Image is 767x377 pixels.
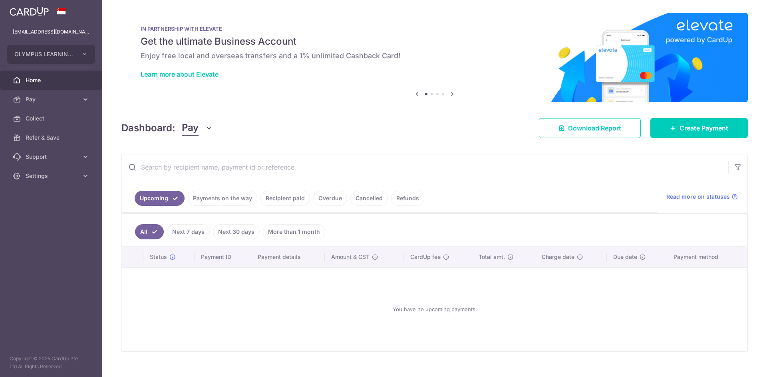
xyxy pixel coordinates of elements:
[135,224,164,239] a: All
[182,120,199,136] span: Pay
[122,154,728,180] input: Search by recipient name, payment id or reference
[188,191,257,206] a: Payments on the way
[135,191,185,206] a: Upcoming
[667,247,747,267] th: Payment method
[479,253,505,261] span: Total amt.
[568,123,621,133] span: Download Report
[391,191,424,206] a: Refunds
[26,95,78,103] span: Pay
[313,191,347,206] a: Overdue
[350,191,388,206] a: Cancelled
[251,247,325,267] th: Payment details
[539,118,641,138] a: Download Report
[182,120,213,136] button: Pay
[26,114,78,122] span: Collect
[680,123,728,133] span: Create Payment
[26,76,78,84] span: Home
[7,45,95,64] button: OLYMPUS LEARNING ACADEMY PTE LTD
[132,274,737,344] div: You have no upcoming payments.
[666,193,730,201] span: Read more on statuses
[195,247,251,267] th: Payment ID
[150,253,167,261] span: Status
[542,253,574,261] span: Charge date
[141,35,729,48] h5: Get the ultimate Business Account
[410,253,441,261] span: CardUp fee
[167,224,210,239] a: Next 7 days
[650,118,748,138] a: Create Payment
[26,172,78,180] span: Settings
[613,253,637,261] span: Due date
[10,6,49,16] img: CardUp
[213,224,260,239] a: Next 30 days
[331,253,370,261] span: Amount & GST
[141,70,219,78] a: Learn more about Elevate
[666,193,738,201] a: Read more on statuses
[121,13,748,102] img: Renovation banner
[13,28,89,36] p: [EMAIL_ADDRESS][DOMAIN_NAME]
[260,191,310,206] a: Recipient paid
[14,50,74,58] span: OLYMPUS LEARNING ACADEMY PTE LTD
[26,153,78,161] span: Support
[141,26,729,32] p: IN PARTNERSHIP WITH ELEVATE
[716,353,759,373] iframe: Opens a widget where you can find more information
[263,224,325,239] a: More than 1 month
[26,134,78,142] span: Refer & Save
[121,121,175,135] h4: Dashboard:
[141,51,729,61] h6: Enjoy free local and overseas transfers and a 1% unlimited Cashback Card!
